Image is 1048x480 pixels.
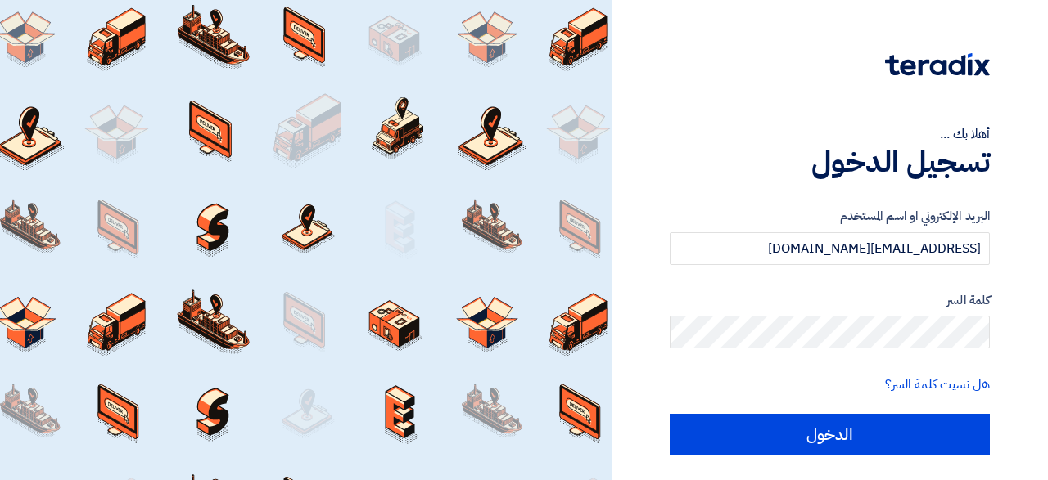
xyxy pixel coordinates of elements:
[670,144,990,180] h1: تسجيل الدخول
[885,375,990,394] a: هل نسيت كلمة السر؟
[670,291,990,310] label: كلمة السر
[670,124,990,144] div: أهلا بك ...
[670,207,990,226] label: البريد الإلكتروني او اسم المستخدم
[670,232,990,265] input: أدخل بريد العمل الإلكتروني او اسم المستخدم الخاص بك ...
[670,414,990,455] input: الدخول
[885,53,990,76] img: Teradix logo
